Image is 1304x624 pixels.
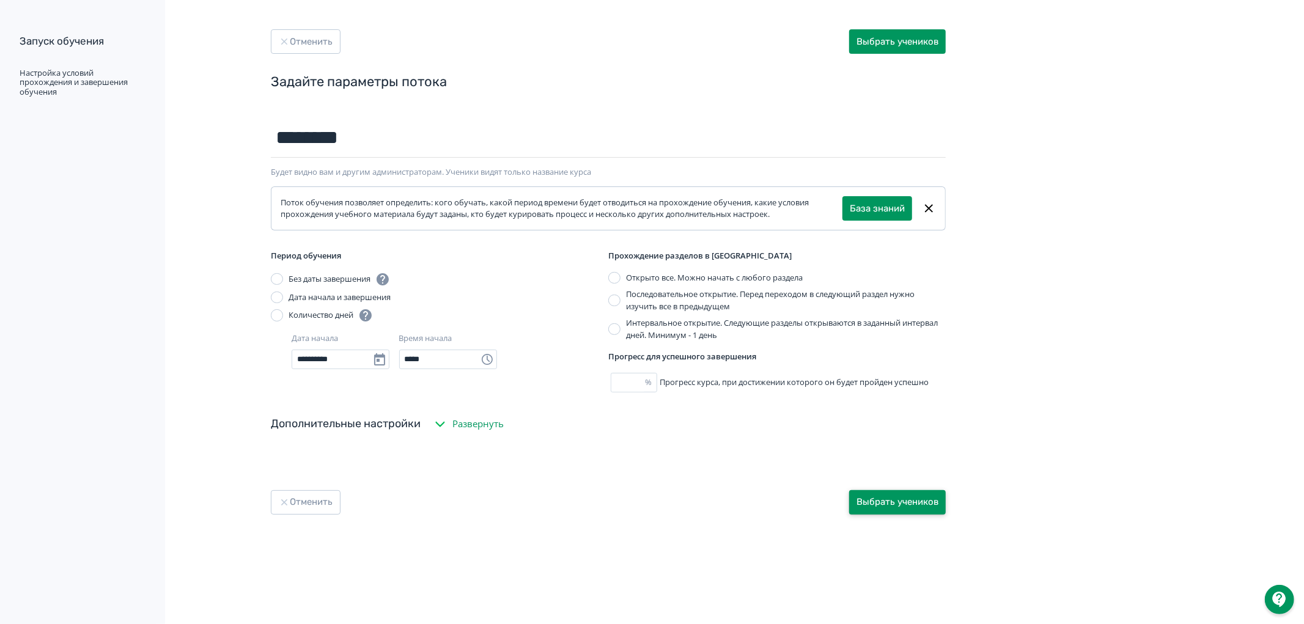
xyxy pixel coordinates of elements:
button: Отменить [271,29,341,54]
div: Прогресс курса, при достижении которого он будет пройден успешно [608,373,946,392]
div: Открыто все. Можно начать с любого раздела [626,272,803,284]
button: Развернуть [430,412,506,436]
div: Дата начала [292,332,338,345]
div: % [645,376,657,389]
div: Количество дней [289,308,373,323]
div: Дополнительные настройки [271,416,421,432]
div: Последовательное открытие. Перед переходом в следующий раздел нужно изучить все в предыдущем [626,288,946,312]
div: Прогресс для успешного завершения [608,351,946,363]
div: Настройка условий прохождения и завершения обучения [20,68,143,97]
div: Без даты завершения [289,272,390,287]
div: Будет видно вам и другим администраторам. Ученики видят только название курса [271,167,946,177]
div: Дата начала и завершения [289,292,391,304]
div: Период обучения [271,250,608,262]
div: Задайте параметры потока [271,73,946,91]
div: Поток обучения позволяет определить: кого обучать, какой период времени будет отводиться на прохо... [281,197,842,221]
button: Выбрать учеников [849,490,946,515]
span: Развернуть [452,417,504,431]
div: Прохождение разделов в [GEOGRAPHIC_DATA] [608,250,946,262]
div: Время начала [399,332,452,345]
a: База знаний [850,202,905,216]
button: Выбрать учеников [849,29,946,54]
button: Отменить [271,490,341,515]
div: Интервальное открытие. Следующие разделы открываются в заданный интервал дней. Минимум - 1 день [626,317,946,341]
button: База знаний [842,196,912,221]
div: Запуск обучения [20,34,143,49]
